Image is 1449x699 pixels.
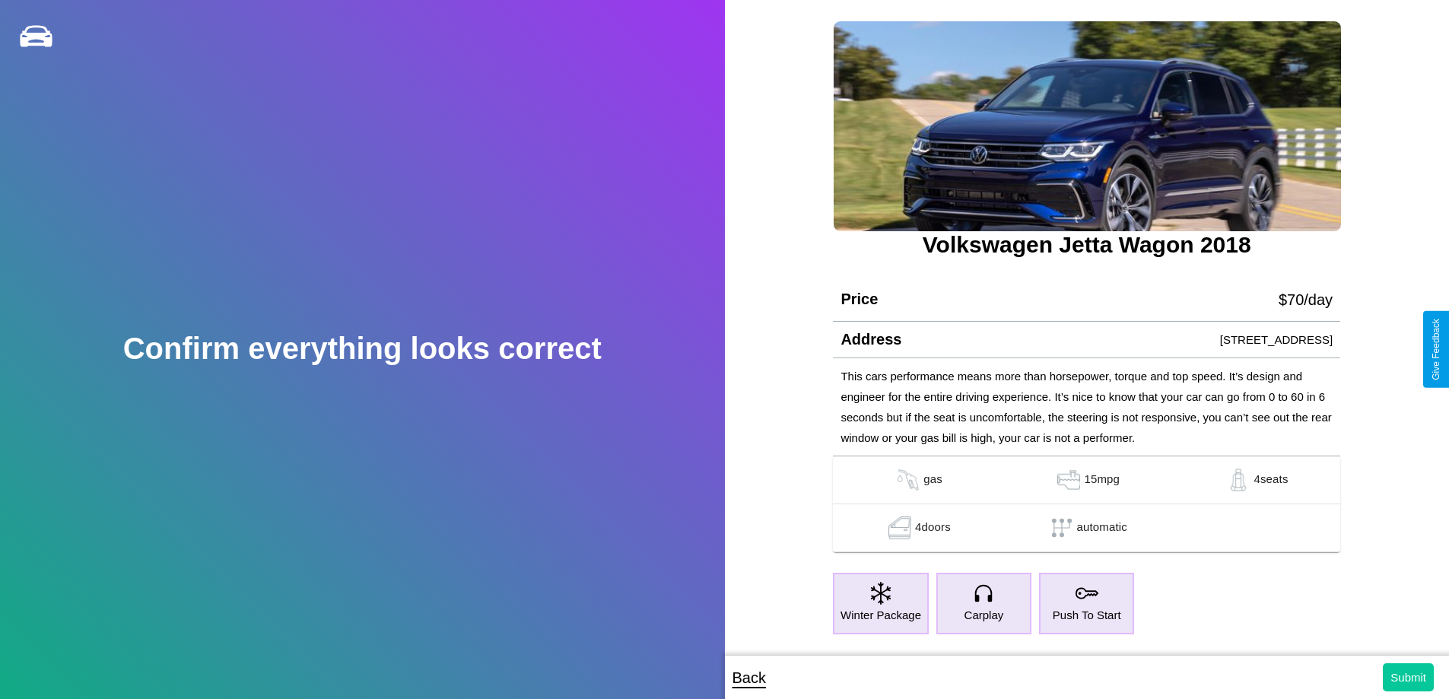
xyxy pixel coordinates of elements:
[840,605,921,625] p: Winter Package
[840,331,901,348] h4: Address
[1254,469,1288,491] p: 4 seats
[923,469,942,491] p: gas
[840,366,1333,448] p: This cars performance means more than horsepower, torque and top speed. It’s design and engineer ...
[833,232,1340,258] h3: Volkswagen Jetta Wagon 2018
[893,469,923,491] img: gas
[840,291,878,308] h4: Price
[1053,605,1121,625] p: Push To Start
[123,332,602,366] h2: Confirm everything looks correct
[1223,469,1254,491] img: gas
[833,456,1340,552] table: simple table
[732,664,766,691] p: Back
[964,605,1004,625] p: Carplay
[1084,469,1120,491] p: 15 mpg
[1279,286,1333,313] p: $ 70 /day
[1431,319,1441,380] div: Give Feedback
[1383,663,1434,691] button: Submit
[1220,329,1333,350] p: [STREET_ADDRESS]
[885,516,915,539] img: gas
[1077,516,1127,539] p: automatic
[915,516,951,539] p: 4 doors
[1053,469,1084,491] img: gas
